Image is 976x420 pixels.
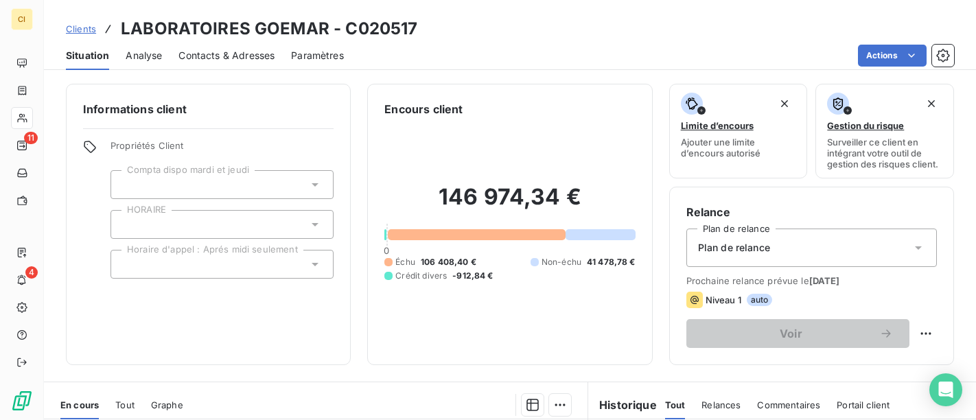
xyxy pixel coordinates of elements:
span: Crédit divers [395,270,447,282]
button: Gestion du risqueSurveiller ce client en intégrant votre outil de gestion des risques client. [815,84,954,178]
span: 4 [25,266,38,279]
span: Voir [703,328,879,339]
a: Clients [66,22,96,36]
input: Ajouter une valeur [122,218,133,231]
span: 0 [384,245,389,256]
span: Commentaires [757,399,820,410]
span: Non-échu [542,256,581,268]
h6: Relance [686,204,937,220]
div: Open Intercom Messenger [929,373,962,406]
span: Analyse [126,49,162,62]
span: Ajouter une limite d’encours autorisé [681,137,796,159]
input: Ajouter une valeur [122,258,133,270]
span: Gestion du risque [827,120,904,131]
span: Niveau 1 [706,294,741,305]
span: 106 408,40 € [421,256,476,268]
span: Tout [665,399,686,410]
h3: LABORATOIRES GOEMAR - C020517 [121,16,417,41]
img: Logo LeanPay [11,390,33,412]
span: Graphe [151,399,183,410]
span: Échu [395,256,415,268]
span: Limite d’encours [681,120,754,131]
span: Clients [66,23,96,34]
button: Voir [686,319,909,348]
span: Contacts & Adresses [178,49,275,62]
button: Actions [858,45,927,67]
span: Situation [66,49,109,62]
h2: 146 974,34 € [384,183,635,224]
span: Propriétés Client [111,140,334,159]
span: 41 478,78 € [587,256,636,268]
h6: Historique [588,397,657,413]
span: Paramètres [291,49,344,62]
span: -912,84 € [452,270,493,282]
span: Tout [115,399,135,410]
span: [DATE] [809,275,840,286]
span: Plan de relance [698,241,770,255]
span: Surveiller ce client en intégrant votre outil de gestion des risques client. [827,137,942,170]
span: 11 [24,132,38,144]
span: auto [747,294,773,306]
span: Relances [701,399,741,410]
span: Portail client [837,399,890,410]
span: Prochaine relance prévue le [686,275,937,286]
span: En cours [60,399,99,410]
h6: Informations client [83,101,334,117]
h6: Encours client [384,101,463,117]
button: Limite d’encoursAjouter une limite d’encours autorisé [669,84,808,178]
input: Ajouter une valeur [122,178,133,191]
div: CI [11,8,33,30]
